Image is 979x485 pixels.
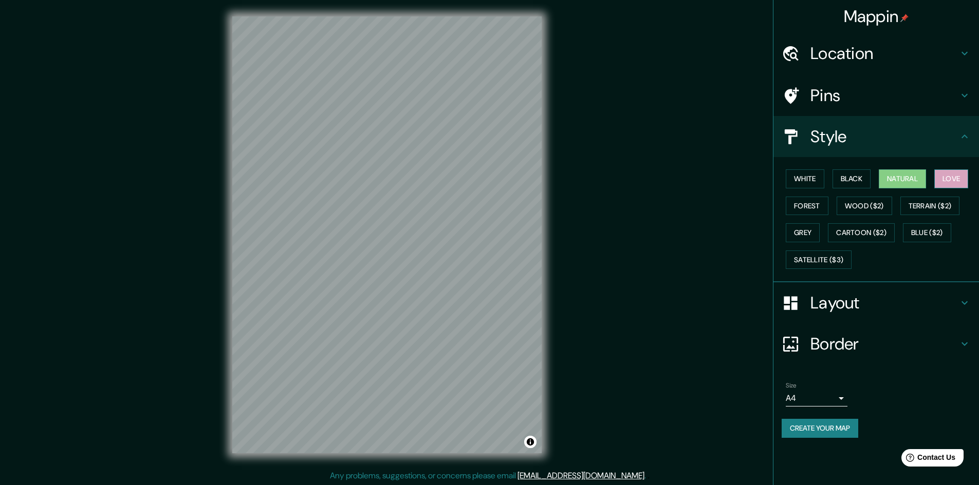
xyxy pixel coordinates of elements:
[888,445,968,474] iframe: Help widget launcher
[786,169,824,188] button: White
[810,334,958,354] h4: Border
[900,197,960,216] button: Terrain ($2)
[773,33,979,74] div: Location
[786,381,797,390] label: Size
[773,116,979,157] div: Style
[524,436,537,448] button: Toggle attribution
[786,390,847,406] div: A4
[773,75,979,116] div: Pins
[786,197,828,216] button: Forest
[330,470,646,482] p: Any problems, suggestions, or concerns please email .
[900,14,909,22] img: pin-icon.png
[518,470,644,481] a: [EMAIL_ADDRESS][DOMAIN_NAME]
[903,223,951,242] button: Blue ($2)
[232,16,542,453] canvas: Map
[810,43,958,64] h4: Location
[934,169,968,188] button: Love
[810,293,958,313] h4: Layout
[786,250,852,269] button: Satellite ($3)
[828,223,895,242] button: Cartoon ($2)
[844,6,909,27] h4: Mappin
[833,169,871,188] button: Black
[837,197,892,216] button: Wood ($2)
[646,470,648,482] div: .
[773,282,979,323] div: Layout
[810,85,958,106] h4: Pins
[773,323,979,364] div: Border
[786,223,820,242] button: Grey
[810,126,958,147] h4: Style
[648,470,650,482] div: .
[879,169,926,188] button: Natural
[782,419,858,438] button: Create your map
